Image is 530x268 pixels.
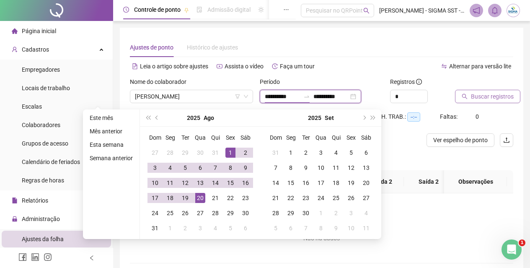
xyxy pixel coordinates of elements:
[268,190,283,206] td: 2025-09-21
[359,206,374,221] td: 2025-10-04
[223,206,238,221] td: 2025-08-29
[260,77,285,86] label: Período
[18,253,27,261] span: facebook
[519,239,525,246] span: 1
[238,160,253,175] td: 2025-08-09
[208,130,223,145] th: Qui
[346,193,356,203] div: 26
[283,221,298,236] td: 2025-10-06
[147,160,163,175] td: 2025-08-03
[369,109,378,126] button: super-next-year
[390,77,422,86] span: Registros
[238,145,253,160] td: 2025-08-02
[444,170,507,193] th: Observações
[331,178,341,188] div: 18
[135,90,248,103] span: VINICIUS MOREIRA DE SOUZA
[208,145,223,160] td: 2025-07-31
[225,63,264,70] span: Assista o vídeo
[150,193,160,203] div: 17
[451,177,500,186] span: Observações
[223,221,238,236] td: 2025-09-05
[89,255,95,261] span: left
[271,178,281,188] div: 14
[44,253,52,261] span: instagram
[344,221,359,236] td: 2025-10-10
[193,145,208,160] td: 2025-07-30
[359,221,374,236] td: 2025-10-11
[507,4,520,17] img: 7356
[147,221,163,236] td: 2025-08-31
[147,206,163,221] td: 2025-08-24
[301,148,311,158] div: 2
[217,63,222,69] span: youtube
[316,223,326,233] div: 8
[195,178,205,188] div: 13
[313,175,328,190] td: 2025-09-17
[301,208,311,218] div: 30
[163,160,178,175] td: 2025-08-04
[86,140,136,150] li: Esta semana
[178,190,193,206] td: 2025-08-19
[195,208,205,218] div: 27
[271,193,281,203] div: 21
[178,130,193,145] th: Ter
[12,216,18,222] span: lock
[440,113,459,120] span: Faltas:
[298,160,313,175] td: 2025-09-09
[238,221,253,236] td: 2025-09-06
[31,253,39,261] span: linkedin
[301,163,311,173] div: 9
[471,92,514,101] span: Buscar registros
[301,223,311,233] div: 7
[328,190,344,206] td: 2025-09-25
[328,175,344,190] td: 2025-09-18
[280,63,315,70] span: Faça um tour
[331,223,341,233] div: 9
[22,103,42,110] span: Escalas
[286,208,296,218] div: 29
[271,208,281,218] div: 28
[298,206,313,221] td: 2025-09-30
[184,8,189,13] span: pushpin
[238,206,253,221] td: 2025-08-30
[153,109,162,126] button: prev-year
[22,236,64,242] span: Ajustes da folha
[86,153,136,163] li: Semana anterior
[331,193,341,203] div: 25
[193,160,208,175] td: 2025-08-06
[271,163,281,173] div: 7
[225,148,235,158] div: 1
[208,221,223,236] td: 2025-09-04
[313,190,328,206] td: 2025-09-24
[178,221,193,236] td: 2025-09-02
[361,178,371,188] div: 20
[344,145,359,160] td: 2025-09-05
[147,130,163,145] th: Dom
[313,221,328,236] td: 2025-10-08
[473,7,480,14] span: notification
[361,208,371,218] div: 4
[381,112,440,122] div: H. TRAB.:
[240,163,251,173] div: 9
[178,160,193,175] td: 2025-08-05
[313,206,328,221] td: 2025-10-01
[316,148,326,158] div: 3
[147,145,163,160] td: 2025-07-27
[269,6,311,13] span: Gestão de férias
[193,190,208,206] td: 2025-08-20
[22,66,60,73] span: Empregadores
[223,160,238,175] td: 2025-08-08
[225,193,235,203] div: 22
[165,223,175,233] div: 1
[210,223,220,233] div: 4
[268,175,283,190] td: 2025-09-14
[298,130,313,145] th: Ter
[195,148,205,158] div: 30
[240,178,251,188] div: 16
[407,112,420,122] span: --:--
[286,193,296,203] div: 22
[223,190,238,206] td: 2025-08-22
[163,190,178,206] td: 2025-08-18
[283,175,298,190] td: 2025-09-15
[12,198,18,203] span: file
